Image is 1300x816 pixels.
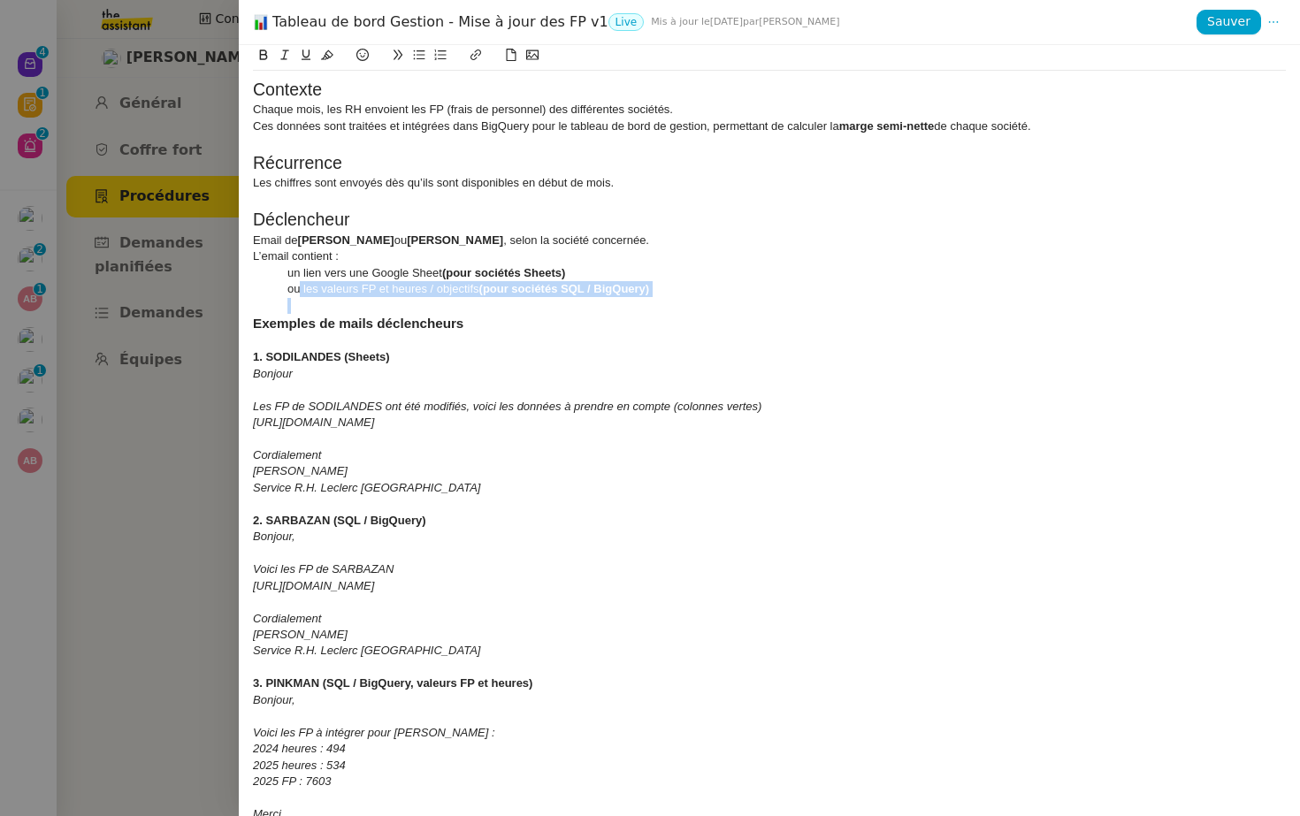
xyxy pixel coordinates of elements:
[253,530,295,543] em: Bonjour,
[253,316,463,331] strong: Exemples de mails déclencheurs
[743,16,759,27] span: par
[253,350,390,363] strong: 1. SODILANDES (Sheets)
[253,12,1197,32] div: Tableau de bord Gestion - Mise à jour des FP v1
[253,612,321,625] em: Cordialement
[253,726,495,739] em: Voici les FP à intégrer pour [PERSON_NAME] :
[253,693,295,706] em: Bonjour,
[253,644,480,657] em: Service R.H. Leclerc [GEOGRAPHIC_DATA]
[1207,11,1250,32] span: Sauver
[253,102,1286,118] div: Chaque mois, les RH envoient les FP (frais de personnel) des différentes sociétés.
[253,742,346,755] em: 2024 heures : 494
[253,579,374,592] em: [URL][DOMAIN_NAME]
[442,266,565,279] strong: (pour sociétés Sheets)
[253,676,532,690] strong: 3. PINKMAN (SQL / BigQuery, valeurs FP et heures)
[651,16,710,27] span: Mis à jour le
[253,562,394,576] em: Voici les FP de SARBAZAN
[253,265,1286,281] div: un lien vers une Google Sheet
[253,759,346,772] em: 2025 heures : 534
[253,78,1286,103] h2: Contexte
[608,13,645,31] nz-tag: Live
[253,208,1286,233] h2: Déclencheur
[839,119,935,133] strong: marge semi-nette
[253,248,1286,264] div: L’email contient :
[253,774,331,788] em: 2025 FP : 7603
[253,464,348,477] em: [PERSON_NAME]
[253,175,1286,191] div: Les chiffres sont envoyés dès qu’ils sont disponibles en début de mois.
[253,514,426,527] strong: 2. SARBAZAN (SQL / BigQuery)
[253,448,321,461] em: Cordialement
[253,233,1286,248] div: Email de ou , selon la société concernée.
[253,481,480,494] em: Service R.H. Leclerc [GEOGRAPHIC_DATA]
[253,118,1286,134] div: Ces données sont traitées et intégrées dans BigQuery pour le tableau de bord de gestion, permetta...
[253,281,1286,297] div: ou les valeurs FP et heures / objectifs
[479,282,650,295] strong: (pour sociétés SQL / BigQuery)
[407,233,503,247] strong: [PERSON_NAME]
[253,367,293,380] em: Bonjour
[253,628,348,641] em: [PERSON_NAME]
[253,151,1286,176] h2: Récurrence
[253,400,761,413] em: Les FP de SODILANDES ont été modifiés, voici les données à prendre en compte (colonnes vertes)
[298,233,394,247] strong: [PERSON_NAME]
[651,12,839,32] span: [DATE] [PERSON_NAME]
[1197,10,1261,34] button: Sauver
[253,14,269,40] span: 📊, bar_chart
[253,416,374,429] em: [URL][DOMAIN_NAME]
